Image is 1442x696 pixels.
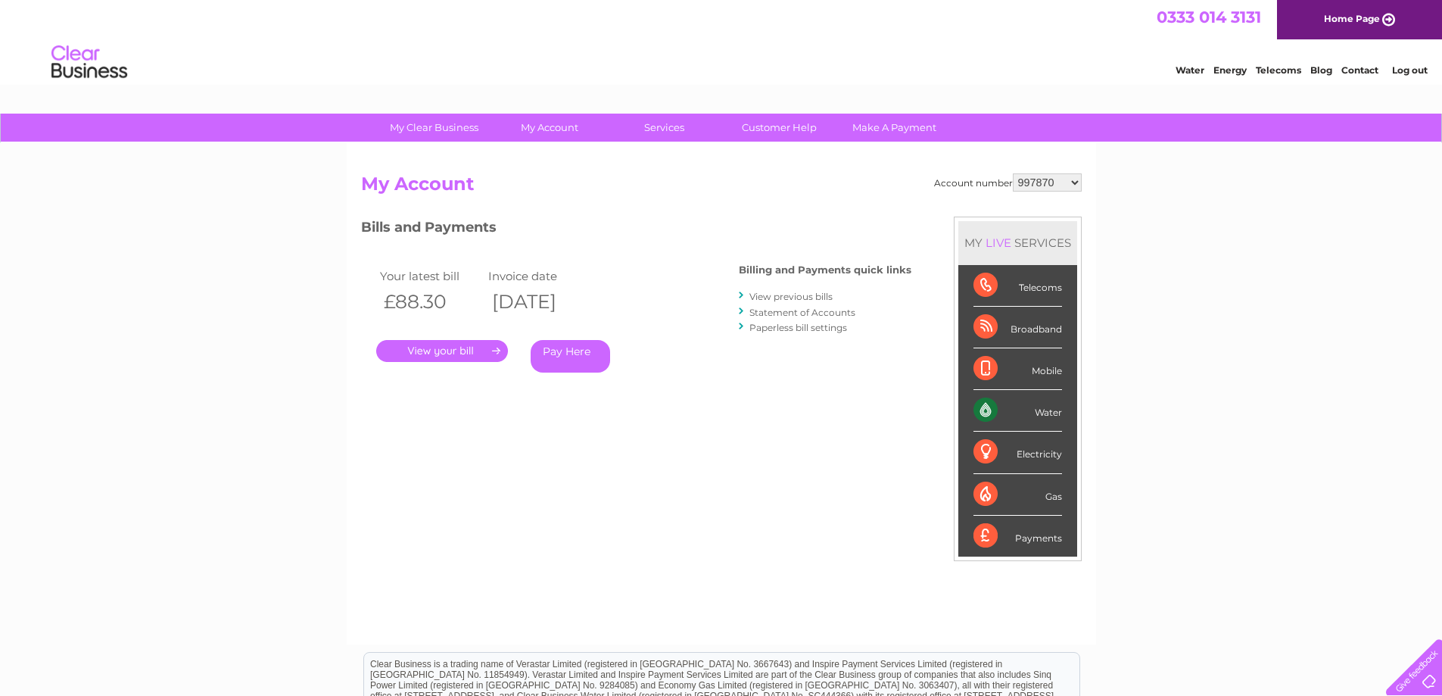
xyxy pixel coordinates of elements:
[376,340,508,362] a: .
[973,516,1062,557] div: Payments
[749,307,855,318] a: Statement of Accounts
[739,264,911,276] h4: Billing and Payments quick links
[958,221,1077,264] div: MY SERVICES
[376,266,485,286] td: Your latest bill
[364,8,1079,73] div: Clear Business is a trading name of Verastar Limited (registered in [GEOGRAPHIC_DATA] No. 3667643...
[1310,64,1332,76] a: Blog
[717,114,842,142] a: Customer Help
[1213,64,1247,76] a: Energy
[1256,64,1301,76] a: Telecoms
[973,432,1062,473] div: Electricity
[934,173,1082,192] div: Account number
[487,114,612,142] a: My Account
[749,322,847,333] a: Paperless bill settings
[484,286,593,317] th: [DATE]
[973,474,1062,516] div: Gas
[973,307,1062,348] div: Broadband
[361,173,1082,202] h2: My Account
[973,390,1062,432] div: Water
[484,266,593,286] td: Invoice date
[602,114,727,142] a: Services
[1176,64,1204,76] a: Water
[1157,8,1261,27] a: 0333 014 3131
[1392,64,1428,76] a: Log out
[749,291,833,302] a: View previous bills
[832,114,957,142] a: Make A Payment
[376,286,485,317] th: £88.30
[361,217,911,243] h3: Bills and Payments
[973,348,1062,390] div: Mobile
[973,265,1062,307] div: Telecoms
[531,340,610,373] a: Pay Here
[372,114,497,142] a: My Clear Business
[51,39,128,86] img: logo.png
[983,236,1014,250] div: LIVE
[1341,64,1378,76] a: Contact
